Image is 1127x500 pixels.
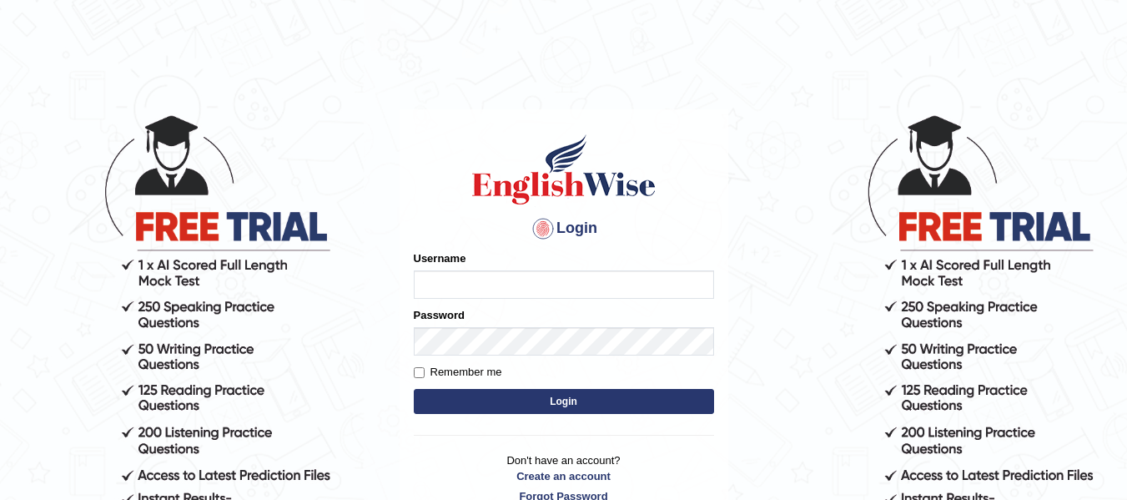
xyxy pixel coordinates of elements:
img: Logo of English Wise sign in for intelligent practice with AI [469,132,659,207]
button: Login [414,389,714,414]
label: Remember me [414,364,502,381]
a: Create an account [414,468,714,484]
h4: Login [414,215,714,242]
label: Password [414,307,465,323]
input: Remember me [414,367,425,378]
label: Username [414,250,466,266]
